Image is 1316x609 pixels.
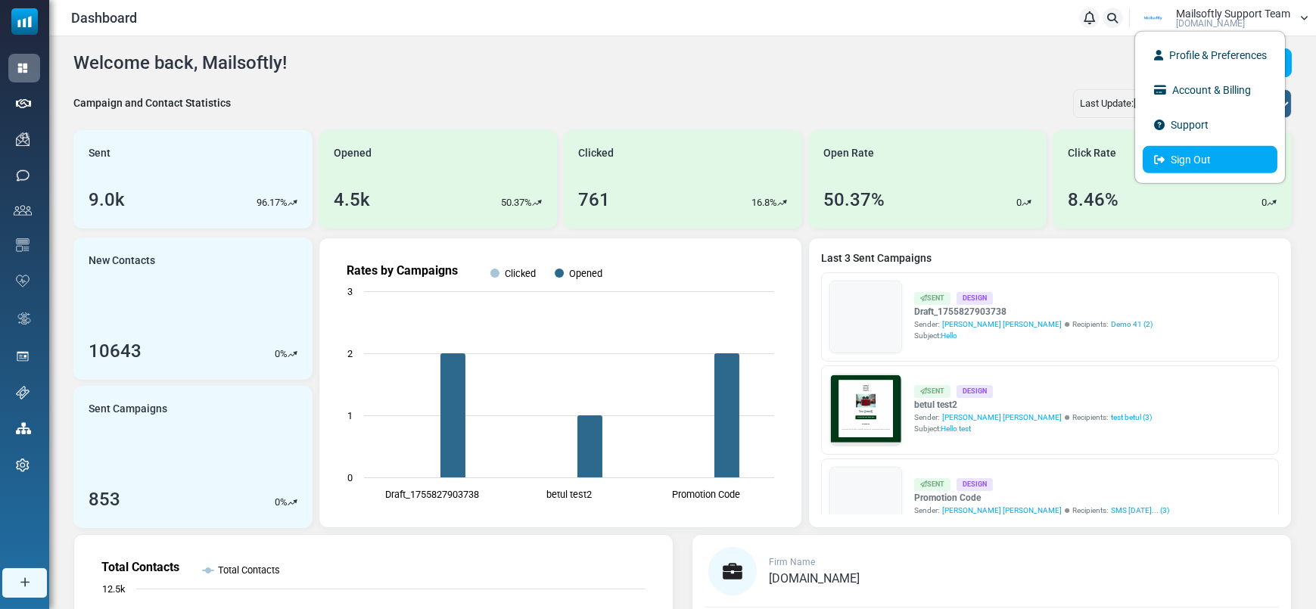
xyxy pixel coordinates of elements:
div: Last Update: [1073,89,1182,118]
div: Design [957,292,993,305]
img: workflow.svg [16,310,33,328]
div: Sender: Recipients: [914,412,1152,423]
div: 8.46% [1068,186,1118,213]
a: Promotion Code [914,491,1169,505]
span: Clicked [578,145,614,161]
a: Profile & Preferences [1143,41,1277,68]
h1: Test {(email)} [68,263,454,286]
span: Mailsoftly Support Team [1176,8,1290,19]
svg: Rates by Campaigns [331,250,789,515]
span: Firm Name [769,557,815,567]
span: [PERSON_NAME] [PERSON_NAME] [942,412,1062,423]
img: sms-icon.png [16,169,30,182]
a: Shop Now and Save Big! [184,300,339,328]
text: Opened [569,268,602,279]
span: Click Rate [1068,145,1116,161]
div: Subject: [914,330,1153,341]
img: email-templates-icon.svg [16,238,30,252]
text: 12.5k [102,583,126,595]
div: 4.5k [334,186,370,213]
p: 0 [1016,195,1022,210]
div: % [275,346,297,362]
text: 2 [347,348,353,359]
p: 0 [275,346,280,362]
text: Total Contacts [218,564,280,576]
h4: Welcome back, Mailsoftly! [73,52,287,74]
ul: User Logo Mailsoftly Support Team [DOMAIN_NAME] [1134,30,1286,183]
text: 3 [347,286,353,297]
div: Design [957,385,993,398]
span: Hello test [941,424,971,433]
div: Sender: Recipients: [914,505,1169,516]
span: Opened [334,145,372,161]
span: Dashboard [71,8,137,28]
text: Draft_1755827903738 [385,489,479,500]
span: New Contacts [89,253,155,269]
div: Design [957,478,993,491]
div: Sent [914,385,950,398]
span: Hello [941,331,957,340]
p: 96.17% [257,195,288,210]
strong: Shop Now and Save Big! [199,308,324,320]
p: Lorem ipsum dolor sit amet, consectetur adipiscing elit, sed do eiusmod tempor incididunt [79,397,443,412]
div: Sender: Recipients: [914,318,1153,330]
p: 0 [275,495,280,510]
img: dashboard-icon-active.svg [16,61,30,75]
span: Sent Campaigns [89,401,167,417]
text: 0 [347,472,353,483]
img: campaigns-icon.png [16,132,30,146]
img: landing_pages.svg [16,350,30,363]
p: 0 [1262,195,1267,210]
span: Sent [89,145,110,161]
div: Campaign and Contact Statistics [73,95,231,111]
a: Support [1143,110,1277,138]
div: 10643 [89,337,142,365]
div: 50.37% [823,186,885,213]
div: Sent [914,478,950,491]
text: Rates by Campaigns [347,263,458,278]
a: User Logo Mailsoftly Support Team [DOMAIN_NAME] [1134,7,1308,30]
text: betul test2 [546,489,592,500]
p: 16.8% [751,195,777,210]
img: User Logo [1134,7,1172,30]
a: Demo 41 (2) [1111,318,1153,330]
span: [DOMAIN_NAME] [1176,19,1245,28]
img: domain-health-icon.svg [16,275,30,287]
img: settings-icon.svg [16,458,30,472]
span: [PERSON_NAME] [PERSON_NAME] [942,505,1062,516]
img: support-icon.svg [16,386,30,399]
a: SMS [DATE]... (3) [1111,505,1169,516]
strong: Follow Us [232,358,290,371]
a: New Contacts 10643 0% [73,238,313,380]
text: 1 [347,410,353,421]
div: % [275,495,297,510]
a: Sign Out [1143,145,1277,172]
a: Last 3 Sent Campaigns [821,250,1279,266]
div: 853 [89,486,120,513]
a: betul test2 [914,398,1152,412]
img: mailsoftly_icon_blue_white.svg [11,8,38,35]
div: Subject: [914,423,1152,434]
span: [DOMAIN_NAME] [769,571,860,586]
div: 761 [578,186,610,213]
text: Total Contacts [101,560,179,574]
span: [PERSON_NAME] [PERSON_NAME] [942,318,1062,330]
a: test betul (3) [1111,412,1152,423]
a: Account & Billing [1143,76,1277,103]
img: contacts-icon.svg [14,205,32,216]
text: Promotion Code [671,489,739,500]
a: [DOMAIN_NAME] [769,573,860,585]
span: Open Rate [823,145,874,161]
text: Clicked [505,268,536,279]
a: Draft_1755827903738 [914,305,1153,318]
div: Sent [914,292,950,305]
p: 50.37% [501,195,532,210]
div: 9.0k [89,186,125,213]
